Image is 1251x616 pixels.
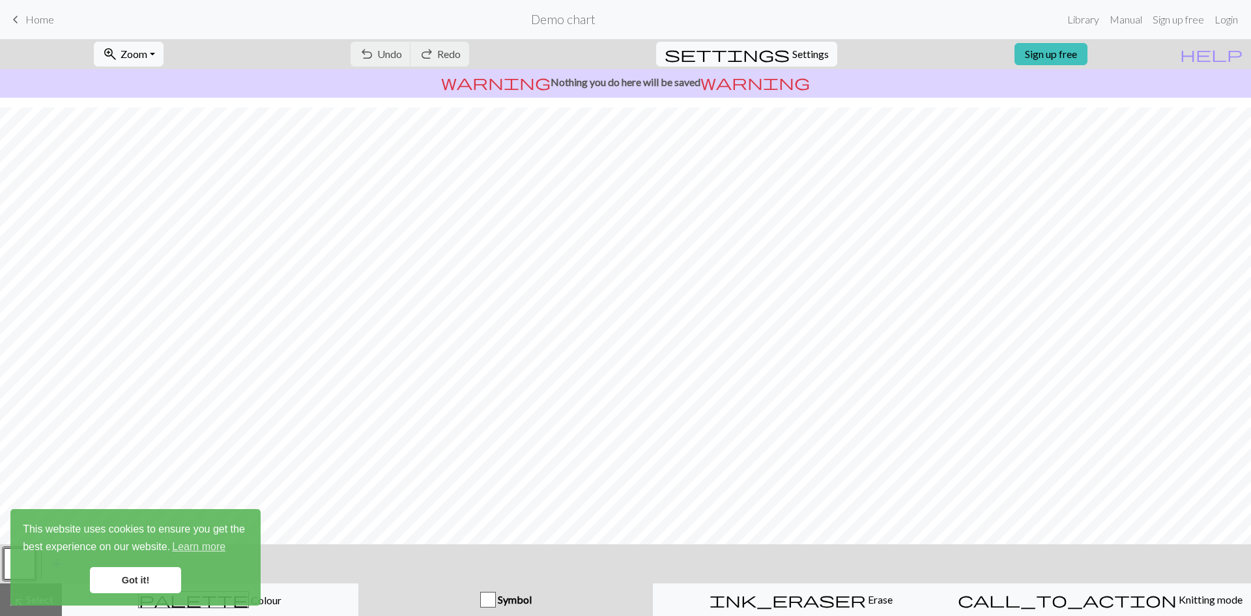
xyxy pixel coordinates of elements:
a: Sign up free [1147,7,1209,33]
span: keyboard_arrow_left [8,10,23,29]
span: ink_eraser [710,591,866,609]
button: Erase [653,583,949,616]
h2: Demo chart [531,12,596,27]
button: Zoom [94,42,164,66]
span: Colour [249,594,281,606]
a: dismiss cookie message [90,567,181,593]
span: Symbol [496,593,532,606]
button: SettingsSettings [656,42,837,66]
span: warning [441,73,551,91]
span: zoom_in [102,45,118,63]
span: settings [665,45,790,63]
span: help [1180,45,1243,63]
a: Home [8,8,54,31]
span: call_to_action [958,591,1177,609]
i: Settings [665,46,790,62]
span: Erase [866,593,893,606]
span: Knitting mode [1177,593,1243,606]
a: Library [1062,7,1104,33]
span: highlight_alt [8,591,24,609]
button: Knitting mode [949,583,1251,616]
span: This website uses cookies to ensure you get the best experience on our website. [23,521,248,557]
span: Zoom [121,48,147,60]
a: Manual [1104,7,1147,33]
a: Sign up free [1014,43,1087,65]
span: Home [25,13,54,25]
div: cookieconsent [10,509,261,606]
span: Settings [792,46,829,62]
span: warning [700,73,810,91]
a: Login [1209,7,1243,33]
p: Nothing you do here will be saved [5,74,1246,90]
a: learn more about cookies [170,537,227,557]
button: Symbol [358,583,654,616]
